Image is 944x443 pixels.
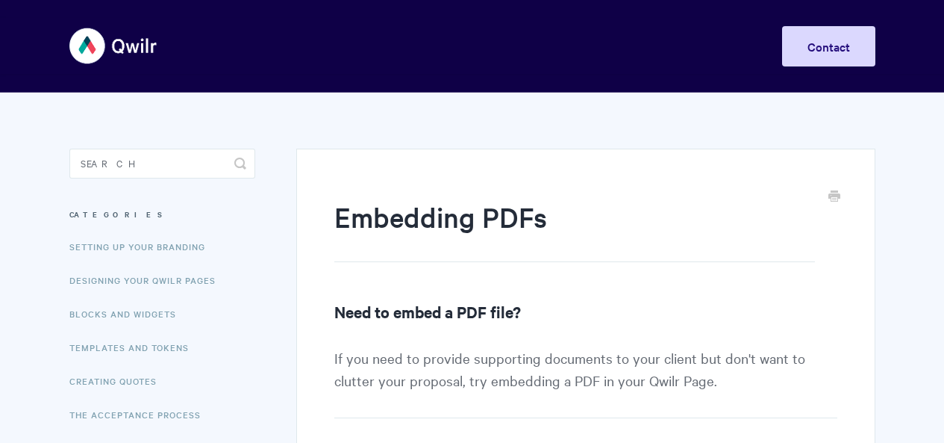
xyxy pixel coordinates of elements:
[69,400,212,430] a: The Acceptance Process
[69,332,200,362] a: Templates and Tokens
[69,232,216,261] a: Setting up your Branding
[782,26,875,66] a: Contact
[334,300,837,323] h2: Need to embed a PDF file?
[69,201,255,228] h3: Categories
[69,265,227,295] a: Designing Your Qwilr Pages
[69,366,168,396] a: Creating Quotes
[828,189,840,205] a: Print this Article
[334,198,814,262] h1: Embedding PDFs
[69,149,255,179] input: Search
[69,299,187,329] a: Blocks and Widgets
[69,18,158,74] img: Qwilr Help Center
[334,347,837,418] p: If you need to provide supporting documents to your client but don't want to clutter your proposa...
